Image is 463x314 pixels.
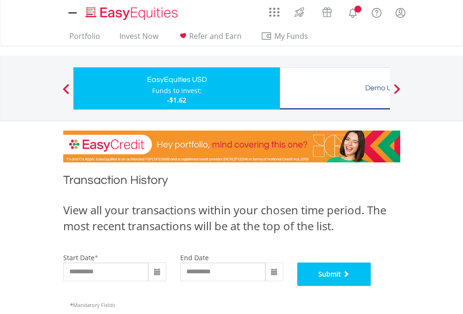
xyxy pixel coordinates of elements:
[63,253,95,262] label: start date
[82,2,182,21] a: Home page
[319,5,335,20] img: vouchers-v2.svg
[313,2,341,20] a: Vouchers
[167,95,186,104] span: -$1.62
[388,88,406,98] button: Next
[389,2,412,23] a: My Profile
[174,31,245,46] a: Refer and Earn
[263,2,286,17] a: AppsGrid
[57,88,75,98] button: Previous
[269,7,279,17] img: grid-menu-icon.svg
[152,86,202,95] div: Funds to invest:
[341,2,365,21] a: Notifications
[189,31,242,41] span: Refer and Earn
[84,6,182,21] img: EasyEquities_Logo.png
[116,31,162,46] a: Invest Now
[63,131,400,162] img: EasyCredit Promotion Banner
[79,73,274,86] div: EasyEquities USD
[70,301,115,308] span: Mandatory Fields
[292,5,307,20] img: thrive-v2.svg
[63,172,400,193] h1: Transaction History
[297,263,371,286] button: Submit
[180,253,209,262] label: end date
[63,202,400,234] div: View all your transactions within your chosen time period. The most recent transactions will be a...
[261,30,322,42] span: My Funds
[66,31,104,46] a: Portfolio
[365,2,389,21] a: FAQ's and Support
